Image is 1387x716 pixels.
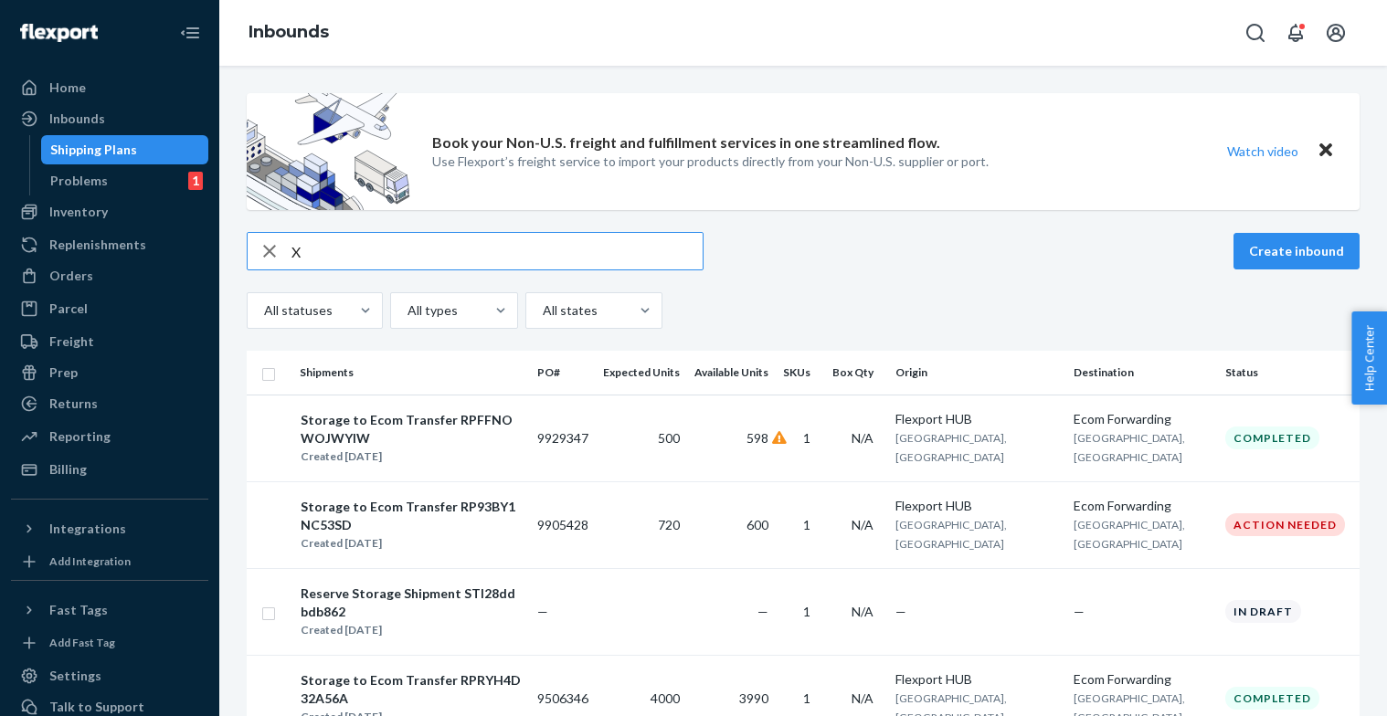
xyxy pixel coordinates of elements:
[301,447,522,466] div: Created [DATE]
[1225,687,1319,710] div: Completed
[1074,670,1211,689] div: Ecom Forwarding
[803,604,810,619] span: 1
[11,327,208,356] a: Freight
[49,236,146,254] div: Replenishments
[803,430,810,446] span: 1
[172,15,208,51] button: Close Navigation
[11,389,208,418] a: Returns
[658,430,680,446] span: 500
[49,520,126,538] div: Integrations
[262,301,264,320] input: All statuses
[406,301,408,320] input: All types
[11,294,208,323] a: Parcel
[11,455,208,484] a: Billing
[895,410,1059,428] div: Flexport HUB
[301,621,522,639] div: Created [DATE]
[651,690,680,706] span: 4000
[687,351,776,395] th: Available Units
[596,351,687,395] th: Expected Units
[49,698,144,716] div: Talk to Support
[49,300,88,318] div: Parcel
[895,604,906,619] span: —
[1351,311,1387,405] button: Help Center
[301,498,522,534] div: Storage to Ecom Transfer RP93BY1NC53SD
[1215,138,1310,164] button: Watch video
[49,553,131,569] div: Add Integration
[11,73,208,102] a: Home
[1074,431,1185,464] span: [GEOGRAPHIC_DATA], [GEOGRAPHIC_DATA]
[895,670,1059,689] div: Flexport HUB
[1218,351,1360,395] th: Status
[432,132,940,153] p: Book your Non-U.S. freight and fulfillment services in one streamlined flow.
[530,351,596,395] th: PO#
[537,604,548,619] span: —
[49,635,115,650] div: Add Fast Tag
[746,430,768,446] span: 598
[11,661,208,690] a: Settings
[803,517,810,532] span: 1
[852,604,873,619] span: N/A
[49,667,101,685] div: Settings
[50,141,137,159] div: Shipping Plans
[757,604,768,619] span: —
[41,166,209,195] a: Problems1
[11,595,208,625] button: Fast Tags
[1225,513,1345,536] div: Action Needed
[432,153,989,171] p: Use Flexport’s freight service to import your products directly from your Non-U.S. supplier or port.
[895,431,1007,464] span: [GEOGRAPHIC_DATA], [GEOGRAPHIC_DATA]
[301,671,522,708] div: Storage to Ecom Transfer RPRYH4D32A56A
[49,395,98,413] div: Returns
[41,135,209,164] a: Shipping Plans
[825,351,888,395] th: Box Qty
[234,6,344,59] ol: breadcrumbs
[852,430,873,446] span: N/A
[11,551,208,573] a: Add Integration
[1233,233,1360,269] button: Create inbound
[1277,15,1314,51] button: Open notifications
[11,422,208,451] a: Reporting
[49,601,108,619] div: Fast Tags
[50,172,108,190] div: Problems
[291,233,703,269] input: Search inbounds by name, destination, msku...
[49,363,78,382] div: Prep
[530,481,596,568] td: 9905428
[49,79,86,97] div: Home
[49,460,87,479] div: Billing
[49,110,105,128] div: Inbounds
[20,24,98,42] img: Flexport logo
[1268,661,1369,707] iframe: Opens a widget where you can chat to one of our agents
[1074,410,1211,428] div: Ecom Forwarding
[1237,15,1274,51] button: Open Search Box
[49,203,108,221] div: Inventory
[11,197,208,226] a: Inventory
[746,517,768,532] span: 600
[888,351,1066,395] th: Origin
[188,172,203,190] div: 1
[1318,15,1354,51] button: Open account menu
[301,534,522,553] div: Created [DATE]
[803,690,810,706] span: 1
[249,22,329,42] a: Inbounds
[1314,138,1338,164] button: Close
[1066,351,1218,395] th: Destination
[11,104,208,133] a: Inbounds
[49,267,93,285] div: Orders
[301,584,522,621] div: Reserve Storage Shipment STI28ddbdb862
[852,690,873,706] span: N/A
[1074,497,1211,515] div: Ecom Forwarding
[11,230,208,259] a: Replenishments
[739,690,768,706] span: 3990
[11,632,208,654] a: Add Fast Tag
[895,518,1007,551] span: [GEOGRAPHIC_DATA], [GEOGRAPHIC_DATA]
[301,411,522,447] div: Storage to Ecom Transfer RPFFNOWOJWYIW
[1074,518,1185,551] span: [GEOGRAPHIC_DATA], [GEOGRAPHIC_DATA]
[1225,600,1301,623] div: In draft
[895,497,1059,515] div: Flexport HUB
[11,261,208,290] a: Orders
[49,427,111,446] div: Reporting
[11,514,208,543] button: Integrations
[530,395,596,481] td: 9929347
[658,517,680,532] span: 720
[776,351,825,395] th: SKUs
